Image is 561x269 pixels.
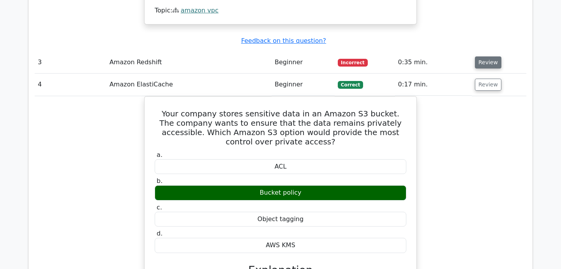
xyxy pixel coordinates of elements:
div: AWS KMS [155,238,406,253]
td: Beginner [272,74,335,96]
button: Review [475,79,501,91]
td: Beginner [272,51,335,74]
span: b. [157,177,162,185]
button: Review [475,56,501,69]
td: 0:35 min. [395,51,472,74]
div: Bucket policy [155,185,406,200]
span: c. [157,204,162,211]
h5: Your company stores sensitive data in an Amazon S3 bucket. The company wants to ensure that the d... [154,109,407,146]
span: d. [157,230,162,237]
span: Incorrect [338,59,368,67]
td: Amazon ElastiCache [106,74,272,96]
a: amazon vpc [181,7,219,14]
a: Feedback on this question? [241,37,326,44]
td: 4 [35,74,106,96]
td: 0:17 min. [395,74,472,96]
td: Amazon Redshift [106,51,272,74]
span: Correct [338,81,363,89]
td: 3 [35,51,106,74]
span: a. [157,151,162,158]
div: ACL [155,159,406,174]
div: Topic: [155,7,406,15]
div: Object tagging [155,212,406,227]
